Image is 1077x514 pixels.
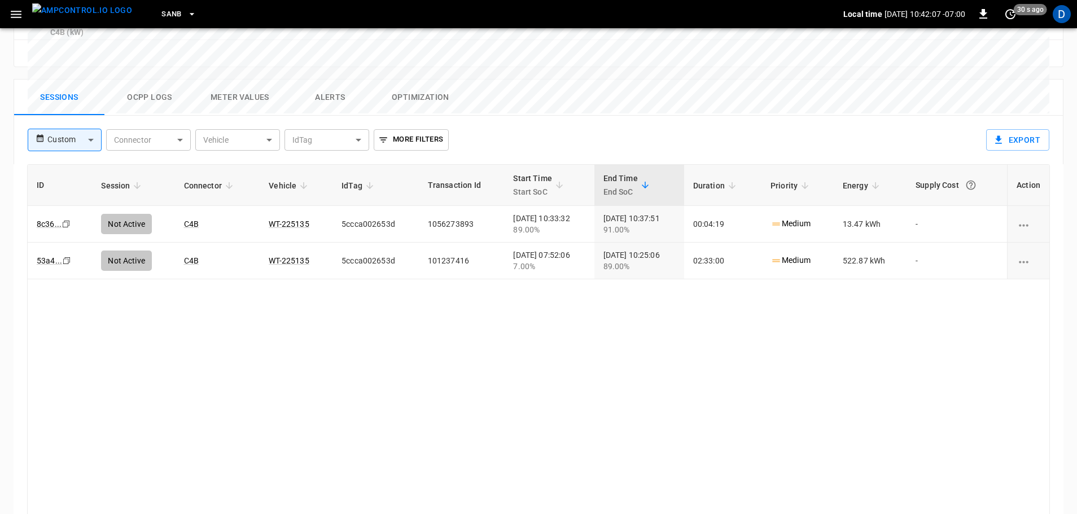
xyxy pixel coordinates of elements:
[101,179,145,192] span: Session
[28,165,92,206] th: ID
[375,80,466,116] button: Optimization
[157,3,201,25] button: SanB
[693,179,739,192] span: Duration
[342,179,377,192] span: IdTag
[1017,218,1040,230] div: charging session options
[374,129,449,151] button: More Filters
[916,175,998,195] div: Supply Cost
[47,129,101,151] div: Custom
[843,8,882,20] p: Local time
[513,185,552,199] p: Start SoC
[513,172,552,199] div: Start Time
[603,172,638,199] div: End Time
[28,165,1049,279] table: sessions table
[843,179,883,192] span: Energy
[269,179,311,192] span: Vehicle
[1017,255,1040,266] div: charging session options
[195,80,285,116] button: Meter Values
[184,179,237,192] span: Connector
[513,172,567,199] span: Start TimeStart SoC
[419,165,505,206] th: Transaction Id
[1001,5,1019,23] button: set refresh interval
[603,172,653,199] span: End TimeEnd SoC
[1007,165,1049,206] th: Action
[885,8,965,20] p: [DATE] 10:42:07 -07:00
[285,80,375,116] button: Alerts
[161,8,182,21] span: SanB
[14,80,104,116] button: Sessions
[1053,5,1071,23] div: profile-icon
[32,3,132,17] img: ampcontrol.io logo
[961,175,981,195] button: The cost of your charging session based on your supply rates
[104,80,195,116] button: Ocpp logs
[770,179,812,192] span: Priority
[603,185,638,199] p: End SoC
[986,129,1049,151] button: Export
[1014,4,1047,15] span: 30 s ago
